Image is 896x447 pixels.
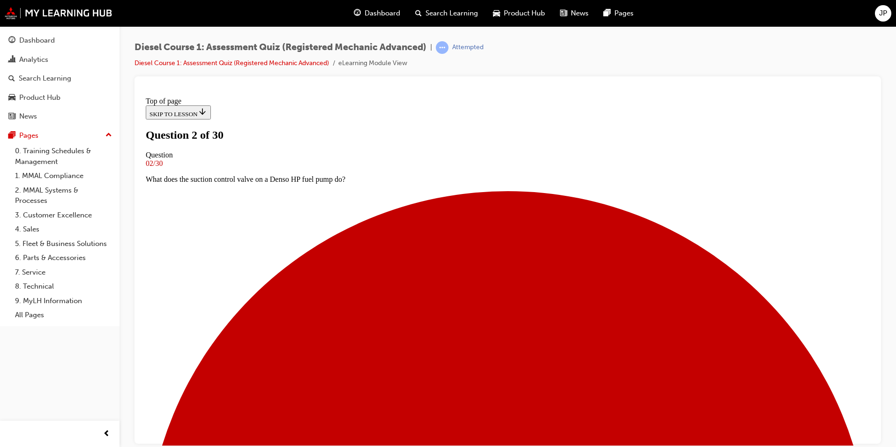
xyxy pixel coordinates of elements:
[11,169,116,183] a: 1. MMAL Compliance
[19,35,55,46] div: Dashboard
[4,30,116,127] button: DashboardAnalyticsSearch LearningProduct HubNews
[4,51,116,68] a: Analytics
[354,7,361,19] span: guage-icon
[4,36,728,48] h1: Question 2 of 30
[504,8,545,19] span: Product Hub
[4,127,116,144] button: Pages
[11,237,116,251] a: 5. Fleet & Business Solutions
[4,66,728,74] div: 02/30
[365,8,400,19] span: Dashboard
[11,279,116,294] a: 8. Technical
[105,129,112,142] span: up-icon
[11,294,116,308] a: 9. MyLH Information
[103,428,110,440] span: prev-icon
[4,4,728,12] div: Top of page
[560,7,567,19] span: news-icon
[11,183,116,208] a: 2. MMAL Systems & Processes
[493,7,500,19] span: car-icon
[11,208,116,223] a: 3. Customer Excellence
[452,43,484,52] div: Attempted
[8,37,15,45] span: guage-icon
[8,74,15,83] span: search-icon
[4,108,116,125] a: News
[134,42,426,53] span: Diesel Course 1: Assessment Quiz (Registered Mechanic Advanced)
[426,8,478,19] span: Search Learning
[614,8,634,19] span: Pages
[8,94,15,102] span: car-icon
[5,7,112,19] img: mmal
[4,89,116,106] a: Product Hub
[7,17,65,24] span: SKIP TO LESSON
[4,58,728,66] div: Question
[436,41,448,54] span: learningRecordVerb_ATTEMPT-icon
[134,59,329,67] a: Diesel Course 1: Assessment Quiz (Registered Mechanic Advanced)
[4,12,69,26] button: SKIP TO LESSON
[408,4,485,23] a: search-iconSearch Learning
[485,4,553,23] a: car-iconProduct Hub
[8,112,15,121] span: news-icon
[11,308,116,322] a: All Pages
[19,130,38,141] div: Pages
[415,7,422,19] span: search-icon
[4,70,116,87] a: Search Learning
[19,54,48,65] div: Analytics
[346,4,408,23] a: guage-iconDashboard
[19,111,37,122] div: News
[4,82,728,90] p: What does the suction control valve on a Denso HP fuel pump do?
[338,58,407,69] li: eLearning Module View
[8,132,15,140] span: pages-icon
[19,92,60,103] div: Product Hub
[571,8,589,19] span: News
[19,73,71,84] div: Search Learning
[553,4,596,23] a: news-iconNews
[430,42,432,53] span: |
[875,5,891,22] button: JP
[596,4,641,23] a: pages-iconPages
[11,144,116,169] a: 0. Training Schedules & Management
[11,222,116,237] a: 4. Sales
[4,32,116,49] a: Dashboard
[11,251,116,265] a: 6. Parts & Accessories
[8,56,15,64] span: chart-icon
[604,7,611,19] span: pages-icon
[11,265,116,280] a: 7. Service
[879,8,887,19] span: JP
